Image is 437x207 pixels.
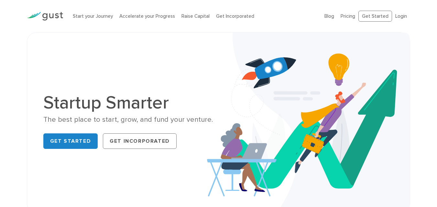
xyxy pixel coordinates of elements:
a: Blog [324,13,334,19]
img: Gust Logo [27,12,63,21]
h1: Startup Smarter [43,94,214,112]
a: Start your Journey [73,13,113,19]
a: Raise Capital [181,13,210,19]
a: Get Started [43,133,98,149]
a: Get Started [358,11,392,22]
a: Get Incorporated [216,13,254,19]
a: Pricing [341,13,355,19]
a: Get Incorporated [103,133,177,149]
a: Accelerate your Progress [119,13,175,19]
div: The best place to start, grow, and fund your venture. [43,115,214,124]
a: Login [395,13,407,19]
